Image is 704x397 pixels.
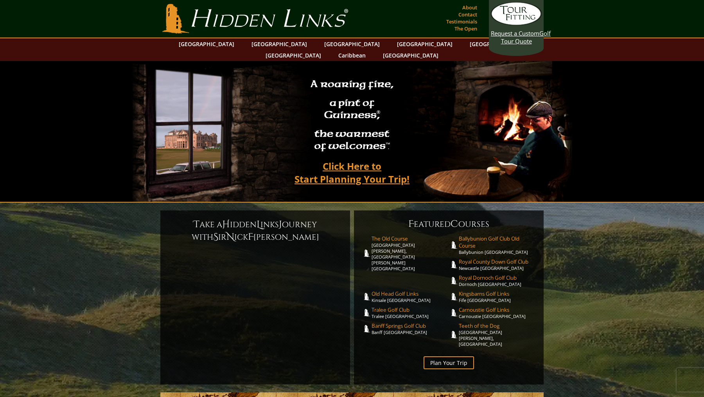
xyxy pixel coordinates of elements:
[444,16,479,27] a: Testimonials
[459,235,536,255] a: Ballybunion Golf Club Old CourseBallybunion [GEOGRAPHIC_DATA]
[222,218,230,231] span: H
[466,38,529,50] a: [GEOGRAPHIC_DATA]
[459,274,536,281] span: Royal Dornoch Golf Club
[287,157,417,188] a: Click Here toStart Planning Your Trip!
[257,218,260,231] span: L
[279,218,282,231] span: J
[460,2,479,13] a: About
[213,231,218,243] span: S
[248,38,311,50] a: [GEOGRAPHIC_DATA]
[320,38,384,50] a: [GEOGRAPHIC_DATA]
[372,322,449,335] a: Banff Springs Golf ClubBanff [GEOGRAPHIC_DATA]
[168,218,342,243] h6: ake a idden inks ourney with ir ick [PERSON_NAME]
[456,9,479,20] a: Contact
[372,322,449,329] span: Banff Springs Golf Club
[491,2,542,45] a: Request a CustomGolf Tour Quote
[393,38,456,50] a: [GEOGRAPHIC_DATA]
[379,50,442,61] a: [GEOGRAPHIC_DATA]
[334,50,370,61] a: Caribbean
[372,290,449,303] a: Old Head Golf LinksKinsale [GEOGRAPHIC_DATA]
[459,290,536,297] span: Kingsbarns Golf Links
[372,235,449,271] a: The Old Course[GEOGRAPHIC_DATA][PERSON_NAME], [GEOGRAPHIC_DATA][PERSON_NAME] [GEOGRAPHIC_DATA]
[459,306,536,319] a: Carnoustie Golf LinksCarnoustie [GEOGRAPHIC_DATA]
[372,306,449,319] a: Tralee Golf ClubTralee [GEOGRAPHIC_DATA]
[372,235,449,242] span: The Old Course
[459,322,536,347] a: Teeth of the Dog[GEOGRAPHIC_DATA][PERSON_NAME], [GEOGRAPHIC_DATA]
[408,218,414,230] span: F
[248,231,253,243] span: F
[459,235,536,249] span: Ballybunion Golf Club Old Course
[459,322,536,329] span: Teeth of the Dog
[226,231,234,243] span: N
[459,258,536,271] a: Royal County Down Golf ClubNewcastle [GEOGRAPHIC_DATA]
[372,306,449,313] span: Tralee Golf Club
[424,356,474,369] a: Plan Your Trip
[491,29,539,37] span: Request a Custom
[194,218,199,231] span: T
[459,274,536,287] a: Royal Dornoch Golf ClubDornoch [GEOGRAPHIC_DATA]
[175,38,238,50] a: [GEOGRAPHIC_DATA]
[459,258,536,265] span: Royal County Down Golf Club
[362,218,536,230] h6: eatured ourses
[262,50,325,61] a: [GEOGRAPHIC_DATA]
[372,290,449,297] span: Old Head Golf Links
[305,75,399,157] h2: A roaring fire, a pint of Guinness , the warmest of welcomes™.
[459,290,536,303] a: Kingsbarns Golf LinksFife [GEOGRAPHIC_DATA]
[451,218,458,230] span: C
[459,306,536,313] span: Carnoustie Golf Links
[453,23,479,34] a: The Open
